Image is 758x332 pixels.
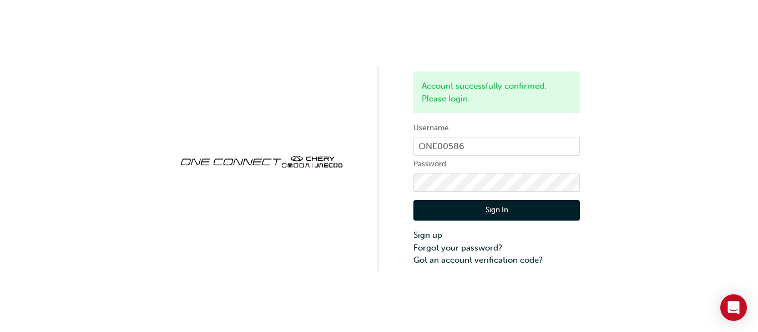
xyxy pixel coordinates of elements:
[413,200,580,221] button: Sign In
[413,137,580,156] input: Username
[413,229,580,242] a: Sign up
[413,71,580,113] div: Account successfully confirmed. Please login.
[413,254,580,267] a: Got an account verification code?
[413,242,580,254] a: Forgot your password?
[178,146,345,175] img: oneconnect
[720,294,747,321] div: Open Intercom Messenger
[413,121,580,135] label: Username
[413,157,580,171] label: Password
